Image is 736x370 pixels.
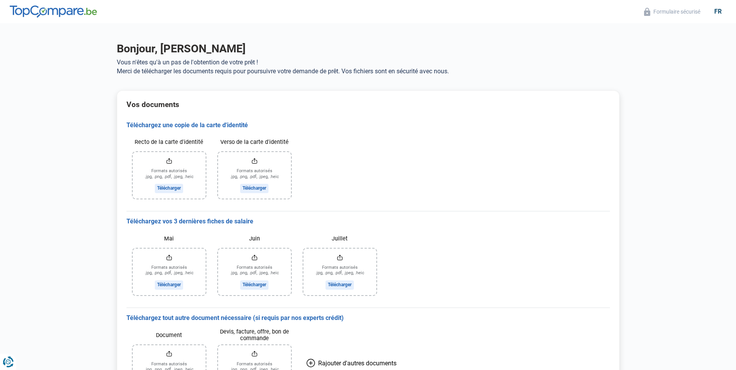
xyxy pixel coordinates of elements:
[126,218,610,226] h3: Téléchargez vos 3 dernières fiches de salaire
[218,232,291,246] label: Juin
[133,232,206,246] label: Mai
[133,135,206,149] label: Recto de la carte d'identité
[303,232,376,246] label: Juillet
[126,121,610,130] h3: Téléchargez une copie de la carte d'identité
[318,360,397,367] span: Rajouter d'autres documents
[218,135,291,149] label: Verso de la carte d'identité
[117,42,620,55] h1: Bonjour, [PERSON_NAME]
[117,67,620,75] p: Merci de télécharger les documents requis pour poursuivre votre demande de prêt. Vos fichiers son...
[117,59,620,66] p: Vous n'êtes qu'à un pas de l'obtention de votre prêt !
[126,314,610,322] h3: Téléchargez tout autre document nécessaire (si requis par nos experts crédit)
[10,5,97,18] img: TopCompare.be
[126,100,610,109] h2: Vos documents
[133,329,206,342] label: Document
[710,8,726,15] div: fr
[218,329,291,342] label: Devis, facture, offre, bon de commande
[642,7,703,16] button: Formulaire sécurisé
